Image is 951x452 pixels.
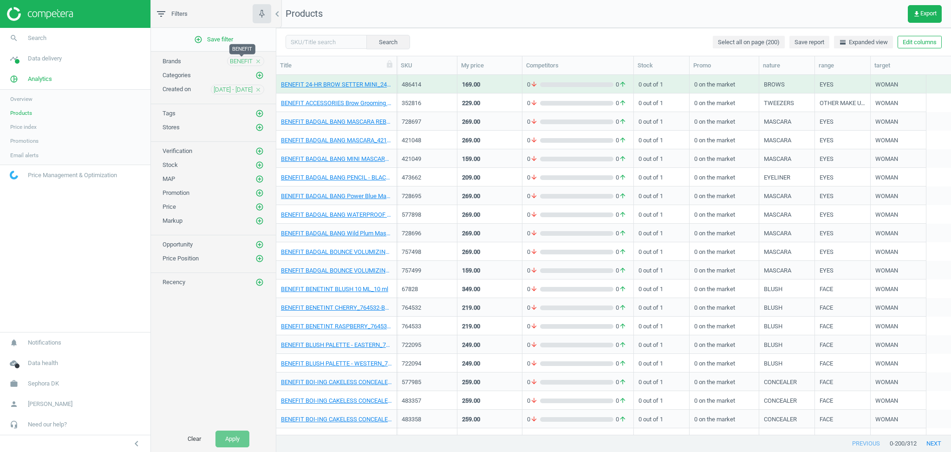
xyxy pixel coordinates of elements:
span: 0 [527,192,540,200]
span: 0 [527,248,540,256]
div: 0 out of 1 [638,280,684,297]
span: Promotion [163,189,189,196]
div: 0 out of 1 [638,169,684,185]
i: arrow_downward [530,80,538,89]
span: Stores [163,124,180,131]
div: 0 on the market [694,94,754,111]
div: EYES [820,192,834,204]
div: 219.00 [462,304,480,312]
img: wGWNvw8QSZomAAAAABJRU5ErkJggg== [10,171,18,179]
a: BENEFIT BOI-ING CAKELESS CONCEALER 0.5_577985-BOI-ING CAKELESS CONCEALER 0.5 [281,378,392,386]
div: BLUSH [764,359,782,371]
div: Promo [693,61,755,70]
a: BENEFIT BLUSH PALETTE - EASTERN_722095-BLUSH PALETTE - EASTERN [281,341,392,349]
i: arrow_upward [619,99,626,107]
i: add_circle_outline [255,203,264,211]
span: 0 [527,136,540,145]
div: 577985 [402,378,452,386]
span: 0 [527,304,540,312]
div: 0 out of 1 [638,132,684,148]
a: BENEFIT BOI-ING CAKELESS CONCEALER 01_Teinte 1 (5 ml) [281,397,392,405]
button: Clear [178,431,211,447]
div: MASCARA [764,248,791,259]
div: WOMAN [875,266,898,278]
a: BENEFIT BOI-ING CAKELESS CONCEALER 03_Teinte 3 (5 ml) [281,434,392,442]
span: 0 [613,211,629,219]
div: 0 on the market [694,280,754,297]
i: arrow_upward [619,118,626,126]
i: person [5,395,23,413]
i: add_circle_outline [255,161,264,169]
div: MASCARA [764,155,791,166]
div: 486414 [402,80,452,89]
span: Overview [10,95,33,103]
i: headset_mic [5,416,23,433]
i: arrow_upward [619,192,626,200]
div: 0 out of 1 [638,243,684,259]
button: add_circle_outline [255,202,264,212]
div: BROWS [764,80,785,92]
div: 269.00 [462,136,480,145]
div: 0 on the market [694,262,754,278]
a: BENEFIT BADGAL BANG PENCIL - BLACK_Black (0,3 g) [281,173,392,182]
a: BENEFIT BENETINT BLUSH 10 ML_10 ml [281,285,388,293]
div: Stock [638,61,685,70]
i: pie_chart_outlined [5,70,23,88]
div: 0 out of 1 [638,373,684,390]
i: add_circle_outline [255,278,264,286]
div: 269.00 [462,211,480,219]
img: ajHJNr6hYgQAAAAASUVORK5CYII= [7,7,73,21]
span: Categories [163,72,191,79]
div: FACE [820,341,833,352]
button: Search [366,35,410,49]
div: FACE [820,304,833,315]
div: 0 on the market [694,206,754,222]
span: 0 [527,211,540,219]
div: BLUSH [764,322,782,334]
i: get_app [913,10,920,18]
span: 0 [613,285,629,293]
button: add_circle_outline [255,254,264,263]
span: Data delivery [28,54,62,63]
span: 0 [613,359,629,368]
i: arrow_downward [530,136,538,145]
span: Select all on page (200) [718,38,780,47]
div: 0 out of 1 [638,94,684,111]
span: 0 [613,173,629,182]
div: 159.00 [462,155,480,163]
span: Analytics [28,75,52,83]
div: 577898 [402,211,452,219]
button: add_circle_outline [255,278,264,287]
button: add_circle_outline [255,146,264,156]
div: WOMAN [875,229,898,241]
a: BENEFIT BADGAL BANG MASCARA REBEL BROWN_728697-BADGAL BANG [PERSON_NAME] Mascara [281,118,392,126]
span: Promotions [10,137,39,145]
div: WOMAN [875,211,898,222]
i: arrow_upward [619,285,626,293]
div: 473662 [402,173,452,182]
div: MASCARA [764,211,791,222]
button: add_circle_outline [255,109,264,118]
div: WOMAN [875,99,898,111]
div: 421049 [402,155,452,163]
span: 0 [613,229,629,238]
span: Opportunity [163,241,193,248]
div: target [874,61,923,70]
div: FACE [820,322,833,334]
div: MASCARA [764,229,791,241]
div: 269.00 [462,118,480,126]
div: EYES [820,155,834,166]
div: 0 on the market [694,373,754,390]
i: arrow_downward [530,322,538,331]
i: arrow_downward [530,173,538,182]
div: WOMAN [875,136,898,148]
div: My price [461,61,518,70]
i: arrow_upward [619,136,626,145]
div: 421048 [402,136,452,145]
div: EYES [820,118,834,129]
div: BLUSH [764,341,782,352]
div: 0 on the market [694,169,754,185]
div: 169.00 [462,80,480,89]
span: 0 [527,359,540,368]
div: MASCARA [764,192,791,204]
